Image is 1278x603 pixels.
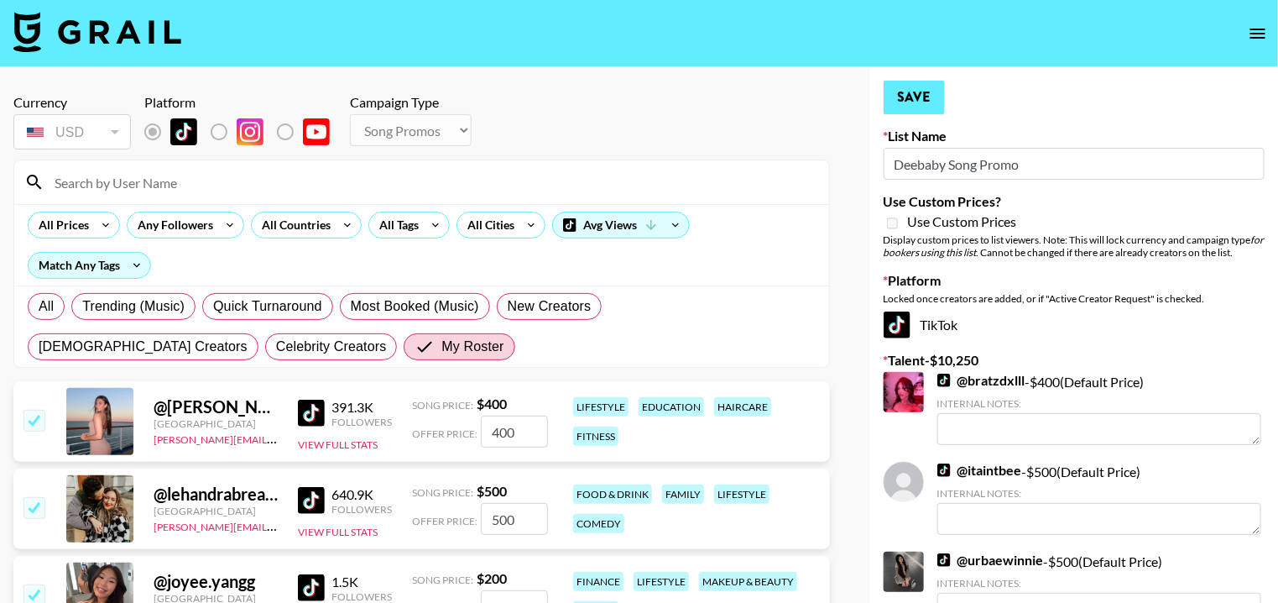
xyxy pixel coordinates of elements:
[39,296,54,317] span: All
[213,296,322,317] span: Quick Turnaround
[457,212,518,238] div: All Cities
[937,464,951,477] img: TikTok
[477,396,507,412] strong: $ 400
[884,292,1265,305] div: Locked once creators are added, or if "Active Creator Request" is checked.
[331,590,392,603] div: Followers
[573,485,652,504] div: food & drink
[13,12,181,52] img: Grail Talent
[44,169,819,196] input: Search by User Name
[350,94,472,111] div: Campaign Type
[13,94,131,111] div: Currency
[937,374,951,387] img: TikTok
[412,399,473,412] span: Song Price:
[331,486,392,503] div: 640.9K
[508,296,592,317] span: New Creators
[937,397,1261,410] div: Internal Notes:
[634,572,689,591] div: lifestyle
[884,81,945,114] button: Save
[154,517,482,533] a: [PERSON_NAME][EMAIL_ADDRESS][PERSON_NAME][DOMAIN_NAME]
[39,337,248,357] span: [DEMOGRAPHIC_DATA] Creators
[144,94,343,111] div: Platform
[639,397,704,417] div: education
[908,213,1017,230] span: Use Custom Prices
[573,397,629,417] div: lifestyle
[884,128,1265,144] label: List Name
[1241,17,1275,50] button: open drawer
[477,570,507,586] strong: $ 200
[553,212,689,238] div: Avg Views
[573,427,618,446] div: fitness
[331,399,392,416] div: 391.3K
[662,485,704,504] div: family
[369,212,422,238] div: All Tags
[298,400,325,427] img: TikTok
[252,212,334,238] div: All Countries
[29,212,92,238] div: All Prices
[298,526,378,538] button: View Full Stats
[937,577,1261,590] div: Internal Notes:
[154,484,278,505] div: @ lehandrabreanne
[412,515,477,527] span: Offer Price:
[412,427,477,440] span: Offer Price:
[937,462,1022,479] a: @itaintbee
[154,430,482,446] a: [PERSON_NAME][EMAIL_ADDRESS][PERSON_NAME][DOMAIN_NAME]
[154,571,278,592] div: @ joyee.yangg
[884,352,1265,369] label: Talent - $ 10,250
[298,574,325,601] img: TikTok
[154,505,278,517] div: [GEOGRAPHIC_DATA]
[481,416,548,448] input: 400
[412,486,473,499] span: Song Price:
[412,574,473,586] span: Song Price:
[937,462,1261,535] div: - $ 500 (Default Price)
[714,397,771,417] div: haircare
[573,514,624,533] div: comedy
[937,553,951,567] img: TikTok
[298,438,378,451] button: View Full Stats
[477,483,507,499] strong: $ 500
[128,212,216,238] div: Any Followers
[351,296,479,317] span: Most Booked (Music)
[298,487,325,514] img: TikTok
[884,312,910,338] img: TikTok
[331,503,392,516] div: Followers
[82,296,185,317] span: Trending (Music)
[937,372,1261,445] div: - $ 400 (Default Price)
[303,118,330,145] img: YouTube
[699,572,797,591] div: makeup & beauty
[13,111,131,153] div: Remove selected talent to change your currency
[573,572,623,591] div: finance
[154,396,278,417] div: @ [PERSON_NAME]
[937,487,1261,500] div: Internal Notes:
[714,485,769,504] div: lifestyle
[331,416,392,428] div: Followers
[937,552,1044,569] a: @urbaewinnie
[937,372,1025,389] a: @bratzdxlll
[884,272,1265,289] label: Platform
[276,337,387,357] span: Celebrity Creators
[17,118,128,147] div: USD
[884,233,1265,259] em: for bookers using this list
[884,233,1265,259] div: Display custom prices to list viewers. Note: This will lock currency and campaign type . Cannot b...
[29,253,150,278] div: Match Any Tags
[154,417,278,430] div: [GEOGRAPHIC_DATA]
[884,312,1265,338] div: TikTok
[884,193,1265,210] label: Use Custom Prices?
[441,337,503,357] span: My Roster
[237,118,263,145] img: Instagram
[144,114,343,149] div: Remove selected talent to change platforms
[481,503,548,535] input: 500
[170,118,197,145] img: TikTok
[331,574,392,590] div: 1.5K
